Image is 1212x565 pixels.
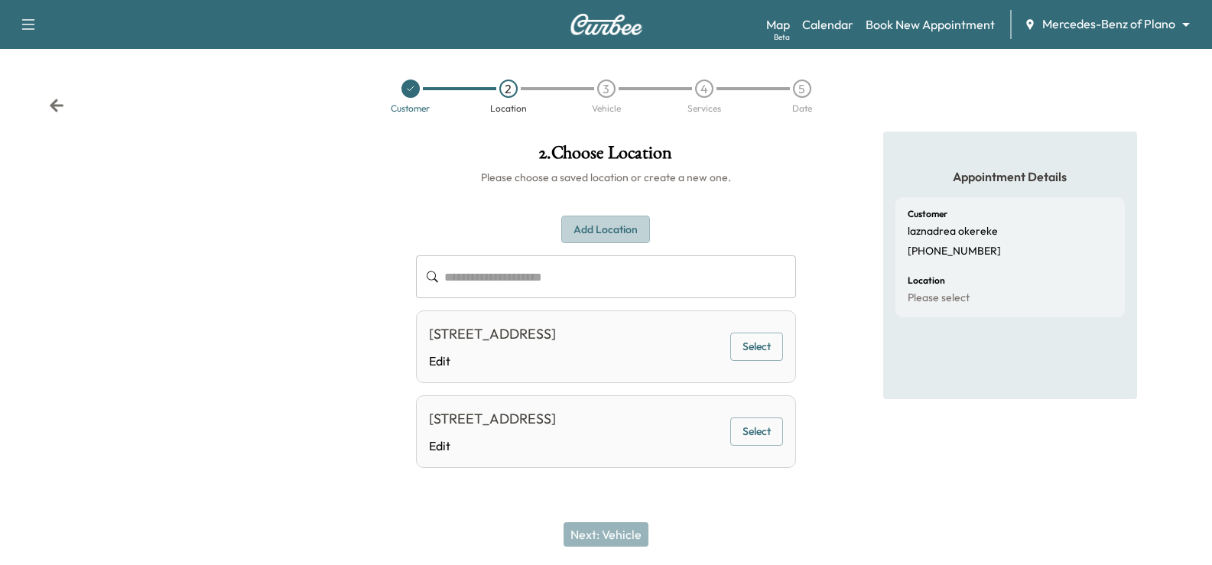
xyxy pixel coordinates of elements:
a: Edit [429,437,556,455]
a: Book New Appointment [866,15,995,34]
h1: 2 . Choose Location [416,144,795,170]
div: Vehicle [592,104,621,113]
div: [STREET_ADDRESS] [429,323,556,345]
div: 3 [597,80,616,98]
a: Edit [429,352,556,370]
div: Location [490,104,527,113]
p: laznadrea okereke [908,225,998,239]
div: 4 [695,80,713,98]
span: Mercedes-Benz of Plano [1042,15,1175,33]
div: 5 [793,80,811,98]
div: 2 [499,80,518,98]
div: Date [792,104,812,113]
h6: Please choose a saved location or create a new one. [416,170,795,185]
p: [PHONE_NUMBER] [908,245,1001,258]
h5: Appointment Details [895,168,1125,185]
button: Select [730,417,783,446]
a: Calendar [802,15,853,34]
div: [STREET_ADDRESS] [429,408,556,430]
div: Services [687,104,721,113]
h6: Location [908,276,945,285]
a: MapBeta [766,15,790,34]
div: Customer [391,104,430,113]
div: Back [49,98,64,113]
p: Please select [908,291,970,305]
button: Add Location [561,216,650,244]
img: Curbee Logo [570,14,643,35]
div: Beta [774,31,790,43]
h6: Customer [908,209,947,219]
button: Select [730,333,783,361]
